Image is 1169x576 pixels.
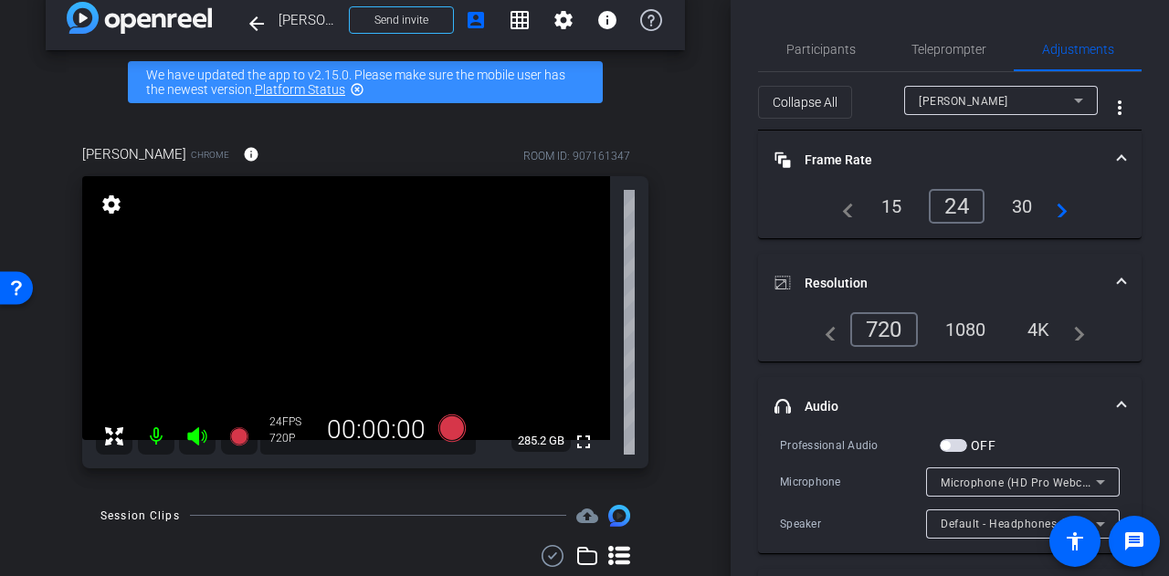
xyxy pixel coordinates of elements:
[832,195,854,217] mat-icon: navigate_before
[929,189,985,224] div: 24
[315,414,437,445] div: 00:00:00
[774,151,1103,170] mat-panel-title: Frame Rate
[941,475,1135,489] span: Microphone (HD Pro Webcam C920)
[191,148,229,162] span: Chrome
[774,397,1103,416] mat-panel-title: Audio
[780,473,926,491] div: Microphone
[758,435,1142,553] div: Audio
[573,431,595,453] mat-icon: fullscreen
[758,189,1142,238] div: Frame Rate
[99,194,124,215] mat-icon: settings
[279,2,338,38] span: [PERSON_NAME]
[269,431,315,445] div: 720P
[82,144,186,164] span: [PERSON_NAME]
[128,61,603,103] div: We have updated the app to v2.15.0. Please make sure the mobile user has the newest version.
[100,507,180,525] div: Session Clips
[1014,314,1064,345] div: 4K
[1109,97,1131,119] mat-icon: more_vert
[967,436,995,455] label: OFF
[758,312,1142,361] div: Resolution
[998,191,1047,222] div: 30
[349,6,454,34] button: Send invite
[1063,319,1085,340] mat-icon: navigate_next
[523,148,630,164] div: ROOM ID: 907161347
[868,191,916,222] div: 15
[1123,530,1145,552] mat-icon: message
[850,312,918,347] div: 720
[509,9,531,31] mat-icon: grid_on
[1046,195,1068,217] mat-icon: navigate_next
[1064,530,1086,552] mat-icon: accessibility
[553,9,574,31] mat-icon: settings
[465,9,487,31] mat-icon: account_box
[780,436,940,455] div: Professional Audio
[1098,86,1142,130] button: More Options for Adjustments Panel
[780,515,926,533] div: Speaker
[576,505,598,527] mat-icon: cloud_upload
[932,314,1000,345] div: 1080
[576,505,598,527] span: Destinations for your clips
[919,95,1008,108] span: [PERSON_NAME]
[786,43,856,56] span: Participants
[269,414,315,429] div: 24
[255,82,345,97] a: Platform Status
[608,505,630,527] img: Session clips
[773,85,837,120] span: Collapse All
[282,415,301,428] span: FPS
[815,319,837,340] mat-icon: navigate_before
[67,2,212,34] img: app-logo
[374,13,428,27] span: Send invite
[596,9,618,31] mat-icon: info
[246,13,268,35] mat-icon: arrow_back
[511,430,571,452] span: 285.2 GB
[911,43,986,56] span: Teleprompter
[758,86,852,119] button: Collapse All
[758,254,1142,312] mat-expansion-panel-header: Resolution
[941,516,1157,530] span: Default - Headphones (Realtek(R) Audio)
[774,274,1103,293] mat-panel-title: Resolution
[243,146,259,162] mat-icon: info
[758,377,1142,435] mat-expansion-panel-header: Audio
[1042,43,1114,56] span: Adjustments
[758,131,1142,189] mat-expansion-panel-header: Frame Rate
[350,82,364,97] mat-icon: highlight_off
